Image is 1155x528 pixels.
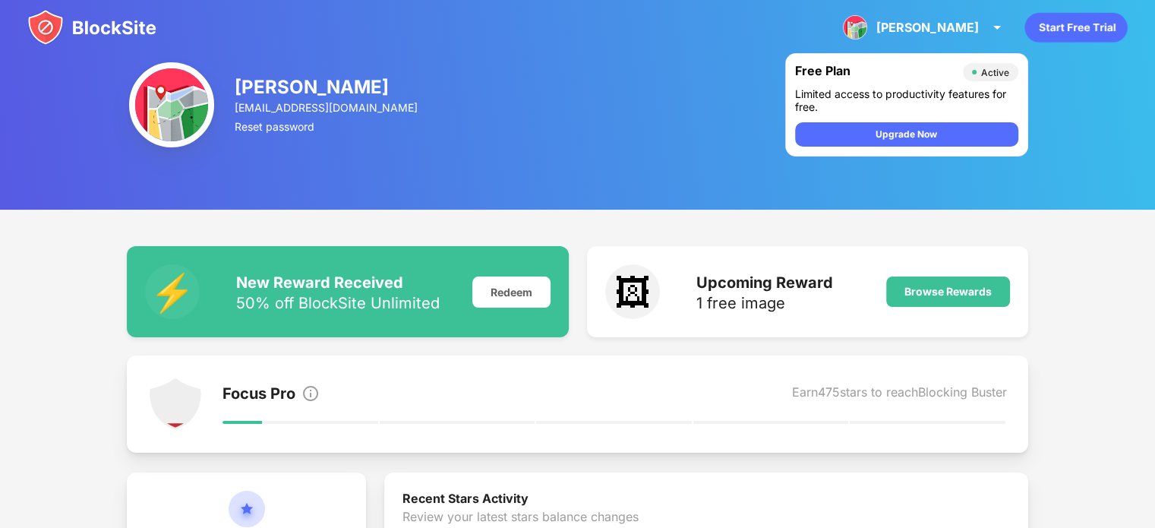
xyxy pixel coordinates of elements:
[472,277,551,308] div: Redeem
[236,296,440,311] div: 50% off BlockSite Unlimited
[792,384,1007,406] div: Earn 475 stars to reach Blocking Buster
[236,273,440,292] div: New Reward Received
[981,67,1009,78] div: Active
[145,264,200,319] div: ⚡️
[402,491,1010,509] div: Recent Stars Activity
[1024,12,1128,43] div: animation
[904,286,992,298] div: Browse Rewards
[843,15,867,40] img: ALV-UjVaa8PP981MYExURxY-zC17ECOZ8GmcJw8aH-laf5bNyYdCAS5oaZynoUV-oIpwle2Q8hltfMhZI-VP6EiEGi2YmspvW...
[795,63,955,81] div: Free Plan
[696,273,833,292] div: Upcoming Reward
[301,384,320,403] img: info.svg
[27,9,156,46] img: blocksite-icon.svg
[235,101,420,114] div: [EMAIL_ADDRESS][DOMAIN_NAME]
[235,76,420,98] div: [PERSON_NAME]
[129,62,214,147] img: ALV-UjVaa8PP981MYExURxY-zC17ECOZ8GmcJw8aH-laf5bNyYdCAS5oaZynoUV-oIpwle2Q8hltfMhZI-VP6EiEGi2YmspvW...
[605,264,660,319] div: 🖼
[795,87,1018,113] div: Limited access to productivity features for free.
[876,127,937,142] div: Upgrade Now
[148,377,203,432] img: points-level-1.svg
[235,120,420,133] div: Reset password
[222,384,295,406] div: Focus Pro
[696,296,833,311] div: 1 free image
[876,20,979,35] div: [PERSON_NAME]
